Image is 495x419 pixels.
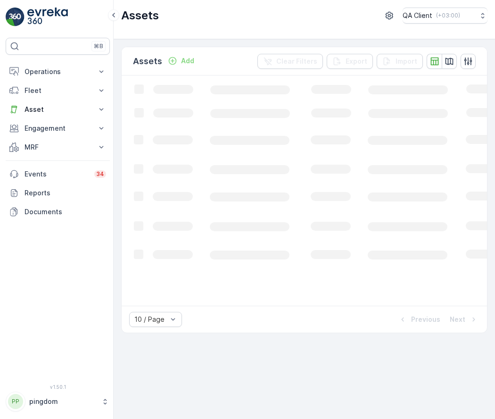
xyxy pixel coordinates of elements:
[396,57,417,66] p: Import
[164,55,198,67] button: Add
[6,202,110,221] a: Documents
[411,315,440,324] p: Previous
[25,188,106,198] p: Reports
[6,384,110,390] span: v 1.50.1
[403,11,432,20] p: QA Client
[25,142,91,152] p: MRF
[276,57,317,66] p: Clear Filters
[6,119,110,138] button: Engagement
[29,397,97,406] p: pingdom
[121,8,159,23] p: Assets
[6,165,110,184] a: Events34
[25,67,91,76] p: Operations
[25,169,89,179] p: Events
[25,124,91,133] p: Engagement
[8,394,23,409] div: PP
[449,314,479,325] button: Next
[25,86,91,95] p: Fleet
[397,314,441,325] button: Previous
[6,8,25,26] img: logo
[327,54,373,69] button: Export
[450,315,465,324] p: Next
[27,8,68,26] img: logo_light-DOdMpM7g.png
[6,392,110,411] button: PPpingdom
[403,8,487,24] button: QA Client(+03:00)
[94,42,103,50] p: ⌘B
[6,184,110,202] a: Reports
[257,54,323,69] button: Clear Filters
[346,57,367,66] p: Export
[181,56,194,66] p: Add
[6,62,110,81] button: Operations
[377,54,423,69] button: Import
[6,100,110,119] button: Asset
[6,138,110,157] button: MRF
[25,105,91,114] p: Asset
[96,170,104,178] p: 34
[133,55,162,68] p: Assets
[436,12,460,19] p: ( +03:00 )
[6,81,110,100] button: Fleet
[25,207,106,217] p: Documents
